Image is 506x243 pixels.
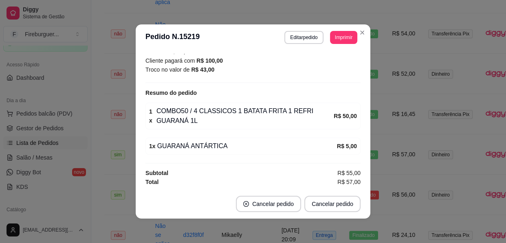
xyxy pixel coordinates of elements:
strong: 1 x [149,108,152,124]
strong: R$ 50,00 [334,113,357,119]
button: Editarpedido [284,31,323,44]
span: Troco no valor de [145,66,191,73]
strong: Total [145,179,158,185]
span: R$ 55,00 [337,169,361,177]
span: R$ 57,00 [337,177,361,186]
strong: Resumo do pedido [145,90,197,96]
span: Cliente pagará com [145,57,196,64]
strong: R$ 43,00 [191,66,214,73]
button: Cancelar pedido [304,196,361,212]
div: GUARANÁ ANTÁRTICA [149,141,337,151]
strong: R$ 5,00 [337,143,357,149]
strong: R$ 100,00 [196,57,223,64]
strong: Subtotal [145,170,168,176]
button: close-circleCancelar pedido [236,196,301,212]
h3: Pedido N. 15219 [145,31,200,44]
span: close-circle [243,201,249,207]
button: Imprimir [330,31,357,44]
button: Close [356,26,369,39]
strong: 1 x [149,143,156,149]
div: COMBO50 / 4 CLASSICOS 1 BATATA FRITA 1 REFRI GUARANÁ 1L [149,106,334,126]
